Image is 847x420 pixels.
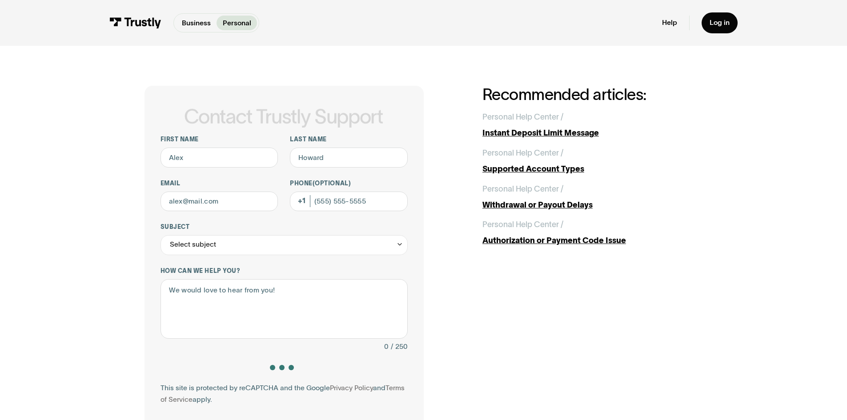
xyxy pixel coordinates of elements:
label: First name [161,136,278,144]
a: Business [176,16,217,30]
p: Business [182,18,211,28]
div: Personal Help Center / [482,147,563,159]
div: Personal Help Center / [482,111,563,123]
div: Select subject [170,239,216,251]
a: Personal Help Center /Instant Deposit Limit Message [482,111,703,139]
label: Phone [290,180,408,188]
img: Trustly Logo [109,17,161,28]
input: Howard [290,148,408,168]
div: Personal Help Center / [482,219,563,231]
div: Instant Deposit Limit Message [482,127,703,139]
a: Privacy Policy [330,384,373,392]
label: How can we help you? [161,267,408,275]
label: Email [161,180,278,188]
input: Alex [161,148,278,168]
a: Log in [702,12,738,33]
div: Withdrawal or Payout Delays [482,199,703,211]
div: Personal Help Center / [482,183,563,195]
div: Log in [710,18,730,27]
h2: Recommended articles: [482,86,703,103]
a: Personal Help Center /Supported Account Types [482,147,703,175]
div: / 250 [391,341,408,353]
a: Personal [217,16,257,30]
div: Select subject [161,235,408,255]
span: (Optional) [313,180,351,187]
p: Personal [223,18,251,28]
label: Last name [290,136,408,144]
a: Personal Help Center /Withdrawal or Payout Delays [482,183,703,211]
div: 0 [384,341,389,353]
input: alex@mail.com [161,192,278,212]
a: Personal Help Center /Authorization or Payment Code Issue [482,219,703,247]
a: Help [662,18,677,27]
div: Authorization or Payment Code Issue [482,235,703,247]
input: (555) 555-5555 [290,192,408,212]
label: Subject [161,223,408,231]
div: This site is protected by reCAPTCHA and the Google and apply. [161,382,408,406]
div: Supported Account Types [482,163,703,175]
h1: Contact Trustly Support [159,105,408,127]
